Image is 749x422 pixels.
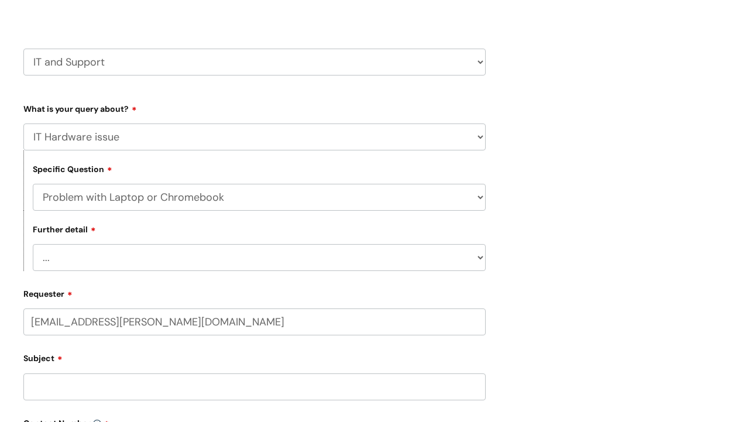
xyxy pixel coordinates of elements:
[23,285,486,299] label: Requester
[23,349,486,363] label: Subject
[23,308,486,335] input: Email
[33,163,112,174] label: Specific Question
[33,223,96,235] label: Further detail
[23,100,486,114] label: What is your query about?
